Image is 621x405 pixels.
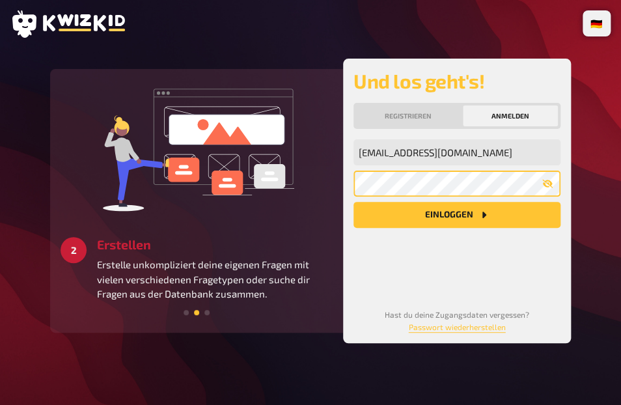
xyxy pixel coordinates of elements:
h3: Erstellen [97,237,333,252]
li: 🇩🇪 [585,13,608,34]
h2: Und los geht's! [353,69,560,92]
div: 2 [61,237,87,263]
button: Registrieren [356,105,460,126]
input: Meine Emailadresse [353,139,560,165]
img: create [99,79,294,216]
button: Anmelden [463,105,558,126]
p: Erstelle unkompliziert deine eigenen Fragen mit vielen verschiedenen Fragetypen oder suche dir Fr... [97,257,333,301]
a: Passwort wiederherstellen [409,322,506,331]
button: Einloggen [353,202,560,228]
small: Hast du deine Zugangsdaten vergessen? [385,310,529,331]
